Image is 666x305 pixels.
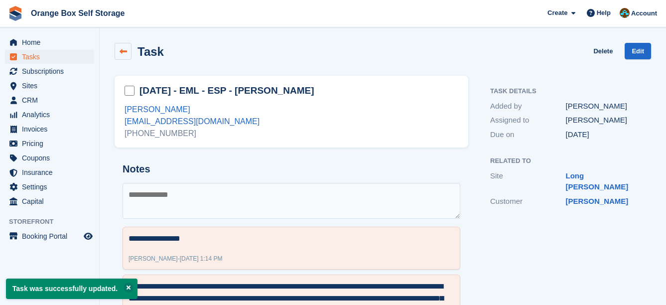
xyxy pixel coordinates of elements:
[490,115,566,126] div: Assigned to
[125,105,190,114] a: [PERSON_NAME]
[123,163,460,175] h2: Notes
[5,165,94,179] a: menu
[5,194,94,208] a: menu
[566,115,642,126] div: [PERSON_NAME]
[5,50,94,64] a: menu
[8,6,23,21] img: stora-icon-8386f47178a22dfd0bd8f6a31ec36ba5ce8667c1dd55bd0f319d3a0aa187defe.svg
[566,171,629,191] a: Long [PERSON_NAME]
[22,180,82,194] span: Settings
[490,101,566,112] div: Added by
[125,128,458,140] div: [PHONE_NUMBER]
[5,93,94,107] a: menu
[22,79,82,93] span: Sites
[5,180,94,194] a: menu
[22,229,82,243] span: Booking Portal
[22,108,82,122] span: Analytics
[566,101,642,112] div: [PERSON_NAME]
[620,8,630,18] img: Mike
[129,255,178,262] span: [PERSON_NAME]
[22,137,82,151] span: Pricing
[5,64,94,78] a: menu
[22,64,82,78] span: Subscriptions
[5,35,94,49] a: menu
[490,157,641,165] h2: Related to
[625,43,651,59] a: Edit
[180,255,223,262] span: [DATE] 1:14 PM
[566,129,642,141] div: [DATE]
[490,88,641,95] h2: Task Details
[22,122,82,136] span: Invoices
[22,35,82,49] span: Home
[125,117,260,126] a: [EMAIL_ADDRESS][DOMAIN_NAME]
[597,8,611,18] span: Help
[6,279,137,299] p: Task was successfully updated.
[490,170,566,193] div: Site
[5,151,94,165] a: menu
[490,196,566,207] div: Customer
[5,137,94,151] a: menu
[5,79,94,93] a: menu
[22,151,82,165] span: Coupons
[27,5,129,21] a: Orange Box Self Storage
[22,194,82,208] span: Capital
[631,8,657,18] span: Account
[5,108,94,122] a: menu
[22,93,82,107] span: CRM
[490,129,566,141] div: Due on
[5,229,94,243] a: menu
[82,230,94,242] a: Preview store
[9,217,99,227] span: Storefront
[22,165,82,179] span: Insurance
[547,8,567,18] span: Create
[129,254,223,263] div: -
[566,197,629,205] a: [PERSON_NAME]
[593,43,613,59] a: Delete
[22,50,82,64] span: Tasks
[5,122,94,136] a: menu
[137,45,164,58] h2: Task
[139,84,314,97] h2: [DATE] - EML - ESP - [PERSON_NAME]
